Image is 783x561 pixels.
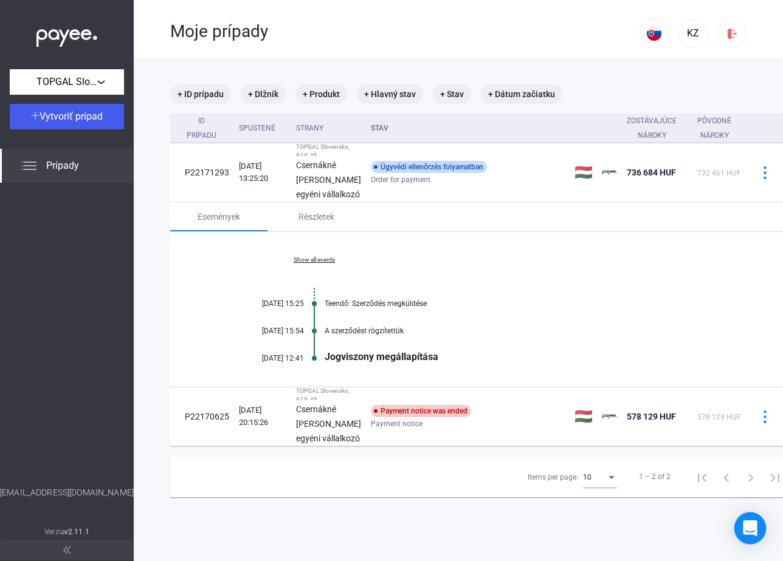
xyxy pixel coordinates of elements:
[46,158,79,173] span: Prípady
[295,84,347,104] mat-chip: + Produkt
[170,84,231,104] mat-chip: + ID prípadu
[528,470,578,484] div: Items per page:
[325,299,731,308] div: Teendő: Szerződés megküldése
[10,69,124,95] button: TOPGAL Slovensko, s.r.o.
[185,114,229,143] div: ID prípadu
[627,412,676,421] span: 578 129 HUF
[570,387,598,446] td: 🇭🇺
[371,416,423,431] span: Payment notice
[198,209,240,224] div: Események
[481,84,562,104] mat-chip: + Dátum začiatku
[683,26,703,41] div: KZ
[296,160,361,199] strong: Csernákné [PERSON_NAME] egyéni vállalkozó
[640,19,669,48] button: SK
[752,404,778,429] button: more-blue
[357,84,423,104] mat-chip: + Hlavný stav
[231,327,304,335] div: [DATE] 15:54
[433,84,471,104] mat-chip: + Stav
[734,512,767,545] div: Open Intercom Messenger
[602,165,617,180] img: payee-logo
[697,169,741,177] span: 732 461 HUF
[298,209,334,224] div: Részletek
[231,299,304,308] div: [DATE] 15:25
[36,22,97,47] img: white-payee-white-dot.svg
[752,160,778,185] button: more-blue
[185,114,218,143] div: ID prípadu
[697,114,731,143] div: Pôvodné nároky
[371,405,471,417] div: Payment notice was ended
[583,469,617,484] mat-select: Items per page:
[627,168,676,177] span: 736 684 HUF
[726,27,739,40] img: logout-red
[296,404,361,443] strong: Csernákné [PERSON_NAME] egyéni vállalkozó
[170,21,640,42] div: Moje prípady
[239,121,286,135] div: Spustené
[717,19,747,48] button: logout-red
[40,110,103,122] span: Vytvoriť prípad
[296,121,361,135] div: Strany
[231,256,398,263] a: Show all events
[739,464,763,489] button: Next page
[639,469,671,484] div: 1 – 2 of 2
[36,75,97,89] span: TOPGAL Slovensko, s.r.o.
[366,114,570,143] th: Stav
[627,114,688,143] div: Zostávajúce nároky
[371,161,487,173] div: Ügyvédi ellenőrzés folyamatban
[64,528,89,536] strong: v2.11.1
[231,354,304,362] div: [DATE] 12:41
[714,464,739,489] button: Previous page
[239,121,275,135] div: Spustené
[170,387,234,446] td: P22170625
[627,114,677,143] div: Zostávajúce nároky
[170,143,234,202] td: P22171293
[296,143,361,158] div: TOPGAL Slovensko, s.r.o. vs
[697,413,741,421] span: 578 129 HUF
[10,104,124,129] button: Vytvoriť prípad
[325,327,731,335] div: A szerződést rögzítettük
[759,166,771,179] img: more-blue
[239,404,286,429] div: [DATE] 20:15:26
[31,111,40,120] img: plus-white.svg
[570,143,598,202] td: 🇭🇺
[759,410,771,423] img: more-blue
[63,546,71,554] img: arrow-double-left-grey.svg
[296,387,361,402] div: TOPGAL Slovensko, s.r.o. vs
[690,464,714,489] button: First page
[583,473,592,481] span: 10
[647,26,661,41] img: SK
[239,160,286,185] div: [DATE] 13:25:20
[697,114,742,143] div: Pôvodné nároky
[371,172,430,187] span: Order for payment
[22,158,36,173] img: list.svg
[678,19,708,48] button: KZ
[296,121,323,135] div: Strany
[602,409,617,424] img: payee-logo
[325,351,731,362] div: Jogviszony megállapítása
[241,84,286,104] mat-chip: + Dlžník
